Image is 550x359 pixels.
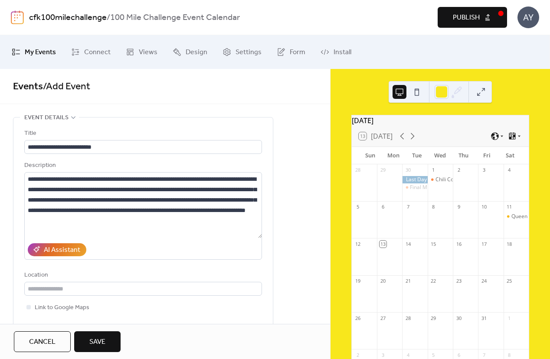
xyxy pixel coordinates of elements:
a: Form [270,39,312,65]
div: 12 [354,241,361,247]
div: 28 [354,167,361,173]
div: 19 [354,278,361,284]
div: Location [24,270,260,281]
div: Event color [24,323,94,333]
div: 16 [455,241,462,247]
div: 8 [430,204,437,210]
div: 23 [455,278,462,284]
a: Install [314,39,358,65]
div: AI Assistant [44,245,80,255]
div: 22 [430,278,437,284]
div: 15 [430,241,437,247]
div: Fri [475,147,499,164]
div: 27 [380,315,386,321]
div: 9 [455,204,462,210]
div: Title [24,128,260,139]
div: 26 [354,315,361,321]
div: Final Mile [410,184,433,191]
div: 7 [405,204,411,210]
a: cfk100milechallenge [29,10,107,26]
div: AY [517,7,539,28]
div: 11 [506,204,513,210]
a: My Events [5,39,62,65]
button: Cancel [14,331,71,352]
div: 8 [506,352,513,358]
div: Final Mile [402,184,427,191]
div: 2 [455,167,462,173]
div: 24 [481,278,487,284]
div: Tue [405,147,429,164]
span: / Add Event [43,77,90,96]
div: 5 [430,352,437,358]
div: 14 [405,241,411,247]
div: 5 [354,204,361,210]
div: 6 [380,204,386,210]
b: 100 Mile Challenge Event Calendar [110,10,240,26]
div: Sat [498,147,522,164]
div: Thu [452,147,475,164]
div: 13 [380,241,386,247]
a: Views [119,39,164,65]
div: [DATE] [352,115,529,126]
div: 18 [506,241,513,247]
span: Event details [24,113,69,123]
div: 4 [405,352,411,358]
div: 21 [405,278,411,284]
span: Views [139,46,157,59]
div: Description [24,160,260,171]
div: 25 [506,278,513,284]
span: Save [89,337,105,347]
div: 20 [380,278,386,284]
a: Settings [216,39,268,65]
a: Design [166,39,214,65]
div: Chili Cook-Off [428,176,453,183]
div: 1 [430,167,437,173]
div: 29 [430,315,437,321]
span: Link to Google Maps [35,303,89,313]
button: Save [74,331,121,352]
div: Wed [429,147,452,164]
span: My Events [25,46,56,59]
div: 3 [481,167,487,173]
div: 4 [506,167,513,173]
button: AI Assistant [28,243,86,256]
b: / [107,10,110,26]
div: 2 [354,352,361,358]
div: Queen Bee Half Marathon [504,213,529,220]
span: Cancel [29,337,56,347]
button: Publish [438,7,507,28]
div: 3 [380,352,386,358]
span: Settings [236,46,262,59]
div: 1 [506,315,513,321]
div: 31 [481,315,487,321]
div: 30 [405,167,411,173]
div: 6 [455,352,462,358]
div: Sun [359,147,382,164]
div: 28 [405,315,411,321]
span: Publish [453,13,480,23]
div: 7 [481,352,487,358]
div: Chili Cook-Off [435,176,468,183]
div: Last Day of The 100 Mile Challenge! [402,176,427,183]
div: 30 [455,315,462,321]
img: logo [11,10,24,24]
a: Events [13,77,43,96]
span: Connect [84,46,111,59]
span: Install [334,46,351,59]
span: Design [186,46,207,59]
a: Connect [65,39,117,65]
div: 10 [481,204,487,210]
div: Mon [382,147,406,164]
div: 29 [380,167,386,173]
div: 17 [481,241,487,247]
span: Form [290,46,305,59]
